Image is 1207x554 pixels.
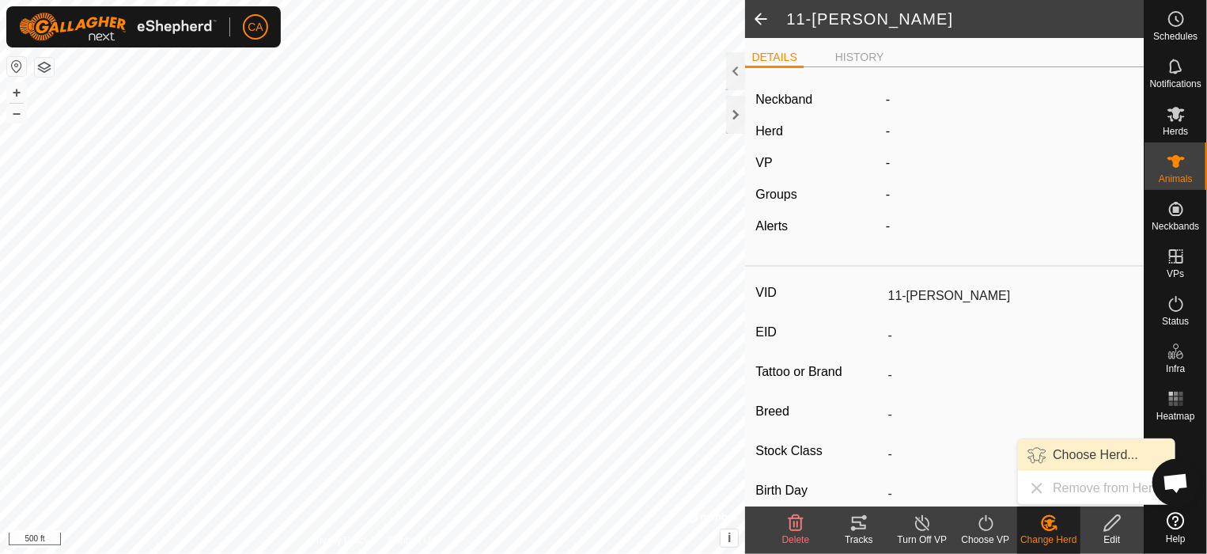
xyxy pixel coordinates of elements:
label: Breed [755,401,881,422]
label: Groups [755,188,796,201]
li: Choose Herd... [1018,439,1175,471]
span: Delete [782,534,810,545]
span: Choose Herd... [1053,446,1138,465]
div: - [880,185,1140,204]
span: Notifications [1150,79,1201,89]
h2: 11-[PERSON_NAME] [786,9,1144,28]
button: – [7,104,26,123]
label: Tattoo or Brand [755,362,881,382]
span: Status [1162,317,1189,326]
span: Infra [1166,364,1185,374]
button: + [7,83,26,102]
span: Herds [1163,127,1188,136]
button: Map Layers [35,58,54,77]
img: Gallagher Logo [19,13,217,41]
div: Change Herd [1017,533,1080,547]
div: Turn Off VP [891,533,954,547]
span: Schedules [1153,32,1198,41]
span: Neckbands [1152,222,1199,231]
span: CA [248,19,263,36]
app-display-virtual-paddock-transition: - [886,156,890,169]
div: Open chat [1152,459,1200,507]
label: VP [755,156,772,169]
a: Privacy Policy [310,533,369,548]
label: Alerts [755,219,788,233]
span: VPs [1167,269,1184,279]
a: Contact Us [388,533,435,548]
span: Heatmap [1156,412,1195,421]
li: DETAILS [745,49,803,68]
span: - [886,124,890,138]
div: Tracks [827,533,891,547]
label: - [886,90,890,109]
span: Help [1166,534,1186,544]
div: Choose VP [954,533,1017,547]
button: Reset Map [7,57,26,76]
label: Stock Class [755,441,881,461]
button: i [721,529,738,547]
span: i [728,531,731,545]
label: VID [755,283,881,303]
div: Edit [1080,533,1144,547]
label: Herd [755,124,783,138]
label: EID [755,322,881,343]
span: Animals [1159,174,1193,184]
a: Help [1145,506,1207,550]
label: Birth Day [755,480,881,501]
li: HISTORY [829,49,891,66]
label: Neckband [755,90,812,109]
div: - [880,217,1140,236]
